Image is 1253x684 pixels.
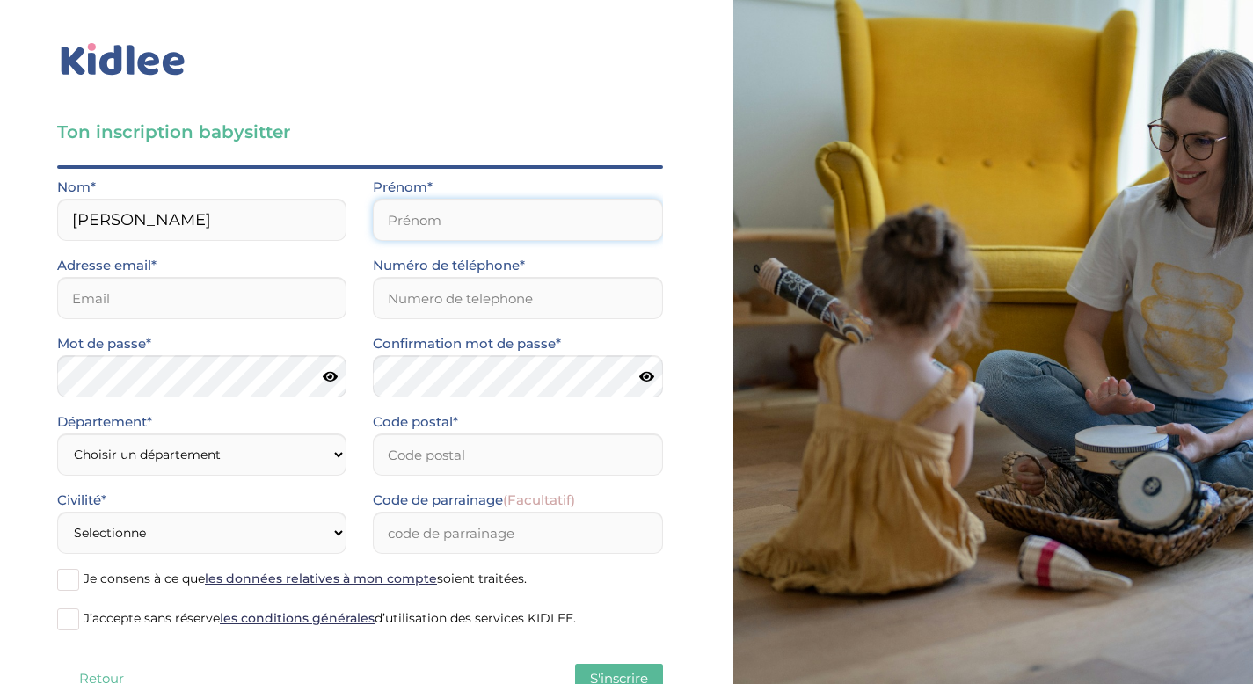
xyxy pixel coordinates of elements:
img: logo_kidlee_bleu [57,40,189,80]
a: les conditions générales [220,610,375,626]
input: code de parrainage [373,512,662,554]
a: les données relatives à mon compte [205,571,437,586]
input: Prénom [373,199,662,241]
input: Email [57,277,346,319]
label: Adresse email* [57,254,157,277]
label: Mot de passe* [57,332,151,355]
span: J’accepte sans réserve d’utilisation des services KIDLEE. [84,610,576,626]
label: Confirmation mot de passe* [373,332,561,355]
label: Prénom* [373,176,433,199]
h3: Ton inscription babysitter [57,120,663,144]
label: Code postal* [373,411,458,433]
input: Nom [57,199,346,241]
label: Département* [57,411,152,433]
label: Code de parrainage [373,489,575,512]
span: Je consens à ce que soient traitées. [84,571,527,586]
label: Civilité* [57,489,106,512]
span: (Facultatif) [503,491,575,508]
input: Numero de telephone [373,277,662,319]
input: Code postal [373,433,662,476]
label: Numéro de téléphone* [373,254,525,277]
